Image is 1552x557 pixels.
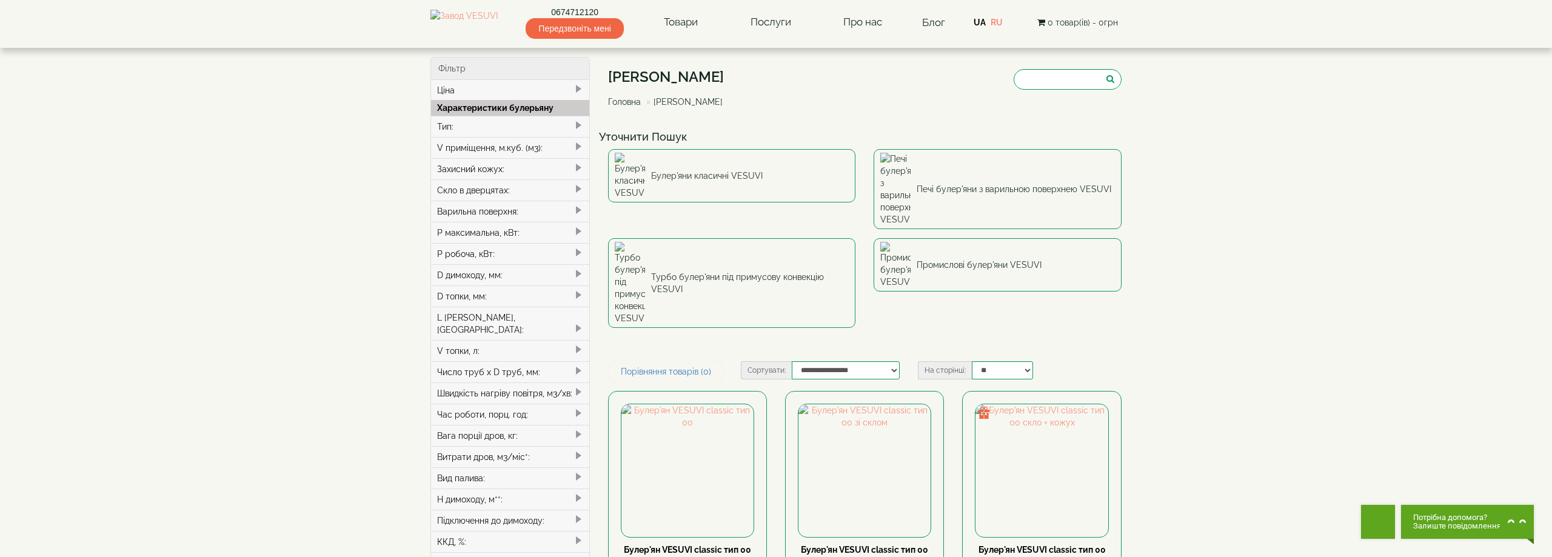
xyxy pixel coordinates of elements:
div: V приміщення, м.куб. (м3): [431,137,589,158]
div: L [PERSON_NAME], [GEOGRAPHIC_DATA]: [431,307,589,340]
div: Скло в дверцятах: [431,179,589,201]
img: Турбо булер'яни під примусову конвекцію VESUVI [615,242,645,324]
a: 0674712120 [526,6,623,18]
a: RU [991,18,1003,27]
div: Тип: [431,116,589,137]
img: Промислові булер'яни VESUVI [880,242,911,288]
div: Час роботи, порц. год: [431,404,589,425]
a: Послуги [738,8,803,36]
div: Ціна [431,80,589,101]
img: Булер'ян VESUVI classic тип 00 зі склом [798,404,931,536]
img: Завод VESUVI [430,10,498,35]
div: Характеристики булерьяну [431,100,589,116]
div: Витрати дров, м3/міс*: [431,446,589,467]
div: H димоходу, м**: [431,489,589,510]
h1: [PERSON_NAME] [608,69,732,85]
a: Булер'яни класичні VESUVI Булер'яни класичні VESUVI [608,149,856,202]
div: P робоча, кВт: [431,243,589,264]
li: [PERSON_NAME] [643,96,723,108]
img: Печі булер'яни з варильною поверхнею VESUVI [880,153,911,225]
div: Підключення до димоходу: [431,510,589,531]
span: Передзвоніть мені [526,18,623,39]
h4: Уточнити Пошук [599,131,1131,143]
div: V топки, л: [431,340,589,361]
img: Булер'ян VESUVI classic тип 00 [621,404,754,536]
a: Товари [652,8,710,36]
div: Число труб x D труб, мм: [431,361,589,382]
div: Фільтр [431,58,589,80]
div: ККД, %: [431,531,589,552]
div: D топки, мм: [431,285,589,307]
a: Блог [922,16,945,28]
a: UA [974,18,986,27]
div: P максимальна, кВт: [431,222,589,243]
button: Chat button [1401,505,1534,539]
span: Потрібна допомога? [1413,513,1501,522]
button: 0 товар(ів) - 0грн [1034,16,1122,29]
div: Швидкість нагріву повітря, м3/хв: [431,382,589,404]
img: gift [978,407,990,419]
div: Вага порції дров, кг: [431,425,589,446]
a: Турбо булер'яни під примусову конвекцію VESUVI Турбо булер'яни під примусову конвекцію VESUVI [608,238,856,328]
div: D димоходу, мм: [431,264,589,285]
span: Залиште повідомлення [1413,522,1501,530]
img: Булер'яни класичні VESUVI [615,153,645,199]
button: Get Call button [1361,505,1395,539]
div: Захисний кожух: [431,158,589,179]
a: Порівняння товарів (0) [608,361,724,382]
a: Про нас [831,8,894,36]
a: Булер'ян VESUVI classic тип 00 [624,545,751,555]
label: Сортувати: [741,361,792,379]
img: Булер'ян VESUVI classic тип 00 скло + кожух [975,404,1108,536]
a: Головна [608,97,641,107]
label: На сторінці: [918,361,972,379]
div: Варильна поверхня: [431,201,589,222]
a: Печі булер'яни з варильною поверхнею VESUVI Печі булер'яни з варильною поверхнею VESUVI [874,149,1122,229]
a: Промислові булер'яни VESUVI Промислові булер'яни VESUVI [874,238,1122,292]
div: Вид палива: [431,467,589,489]
span: 0 товар(ів) - 0грн [1048,18,1118,27]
